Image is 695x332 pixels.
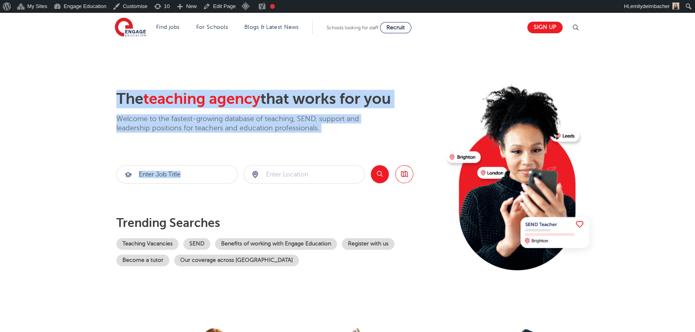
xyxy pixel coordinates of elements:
[156,24,180,30] a: Find jobs
[215,238,337,250] a: Benefits of working with Engage Education
[371,165,389,183] button: Search
[244,166,364,183] input: Submit
[116,216,440,230] p: Trending searches
[116,238,179,250] a: Teaching Vacancies
[174,255,299,266] a: Our coverage across [GEOGRAPHIC_DATA]
[183,238,210,250] a: SEND
[244,24,299,30] a: Blogs & Latest News
[143,90,260,107] span: teaching agency
[327,25,378,30] span: Schools looking for staff
[116,90,440,108] h2: The that works for you
[116,165,238,184] div: Submit
[270,4,275,9] div: Needs improvement
[386,24,405,30] span: Recruit
[116,255,169,266] a: Become a tutor
[244,165,365,184] div: Submit
[196,24,228,30] a: For Schools
[630,3,670,9] span: emilydeimbacher
[116,114,381,133] p: Welcome to the fastest-growing database of teaching, SEND, support and leadership positions for t...
[380,22,411,33] a: Recruit
[527,22,563,33] a: Sign up
[115,18,146,38] img: Engage Education
[342,238,394,250] a: Register with us
[117,166,237,183] input: Submit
